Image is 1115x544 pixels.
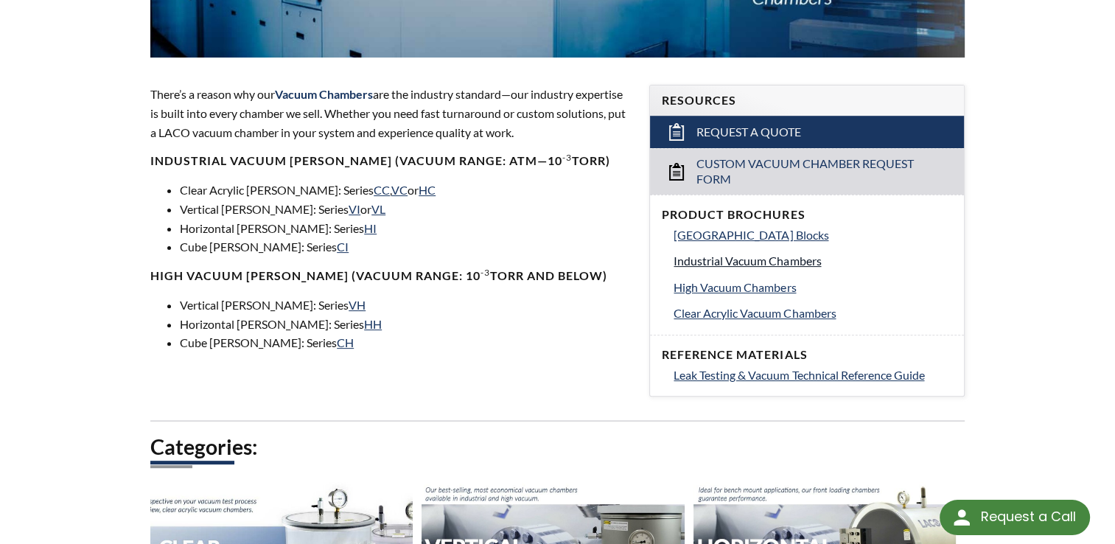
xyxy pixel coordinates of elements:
a: [GEOGRAPHIC_DATA] Blocks [674,226,951,245]
a: HI [364,221,377,235]
a: VL [371,202,385,216]
span: Industrial Vacuum Chambers [674,254,821,268]
span: High Vacuum Chambers [674,280,796,294]
span: Request a Quote [696,125,801,140]
h2: Categories: [150,433,965,461]
a: CH [337,335,354,349]
a: VC [391,183,408,197]
span: Vacuum Chambers [275,87,373,101]
a: Clear Acrylic Vacuum Chambers [674,304,951,323]
span: Custom Vacuum Chamber Request Form [696,156,919,187]
h4: High Vacuum [PERSON_NAME] (Vacuum range: 10 Torr and below) [150,268,632,284]
p: There’s a reason why our are the industry standard—our industry expertise is built into every cha... [150,85,632,142]
a: VH [349,298,366,312]
span: Leak Testing & Vacuum Technical Reference Guide [674,368,924,382]
sup: -3 [562,152,572,163]
li: Cube [PERSON_NAME]: Series [180,237,632,257]
a: High Vacuum Chambers [674,278,951,297]
li: Clear Acrylic [PERSON_NAME]: Series , or [180,181,632,200]
a: CC [374,183,390,197]
div: Request a Call [940,500,1090,535]
a: HC [419,183,436,197]
div: Request a Call [980,500,1075,534]
li: Horizontal [PERSON_NAME]: Series [180,315,632,334]
a: Industrial Vacuum Chambers [674,251,951,271]
a: Request a Quote [650,116,963,148]
span: Clear Acrylic Vacuum Chambers [674,306,836,320]
a: VI [349,202,360,216]
sup: -3 [480,267,490,278]
h4: Resources [662,93,951,108]
h4: Industrial Vacuum [PERSON_NAME] (vacuum range: atm—10 Torr) [150,153,632,169]
a: Leak Testing & Vacuum Technical Reference Guide [674,366,951,385]
li: Cube [PERSON_NAME]: Series [180,333,632,352]
h4: Reference Materials [662,347,951,363]
a: HH [364,317,382,331]
h4: Product Brochures [662,207,951,223]
li: Vertical [PERSON_NAME]: Series or [180,200,632,219]
img: round button [950,506,974,529]
a: CI [337,240,349,254]
a: Custom Vacuum Chamber Request Form [650,148,963,195]
li: Horizontal [PERSON_NAME]: Series [180,219,632,238]
li: Vertical [PERSON_NAME]: Series [180,296,632,315]
span: [GEOGRAPHIC_DATA] Blocks [674,228,828,242]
